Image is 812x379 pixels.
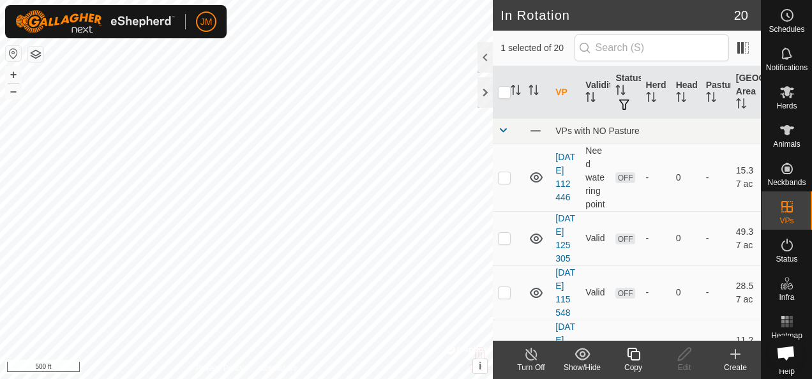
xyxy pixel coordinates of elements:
th: Validity [580,66,610,119]
p-sorticon: Activate to sort [615,87,626,97]
input: Search (S) [575,34,729,61]
span: Neckbands [767,179,806,186]
span: JM [200,15,213,29]
a: [DATE] 115548 [555,267,575,318]
td: 0 [671,265,701,320]
div: - [646,286,666,299]
div: - [646,171,666,184]
span: VPs [779,217,793,225]
div: Turn Off [506,362,557,373]
div: VPs with NO Pasture [555,126,756,136]
p-sorticon: Activate to sort [676,94,686,104]
button: i [473,359,487,373]
td: 28.57 ac [731,265,761,320]
div: - [646,232,666,245]
span: OFF [615,288,635,299]
span: Schedules [769,26,804,33]
td: 0 [671,320,701,374]
div: Open chat [769,336,803,370]
img: Gallagher Logo [15,10,175,33]
p-sorticon: Activate to sort [529,87,539,97]
td: Valid [580,320,610,374]
th: Head [671,66,701,119]
td: - [701,265,731,320]
a: [DATE] 125305 [555,213,575,264]
div: Create [710,362,761,373]
div: Show/Hide [557,362,608,373]
td: - [701,320,731,374]
a: Contact Us [259,362,297,374]
button: Reset Map [6,46,21,61]
p-sorticon: Activate to sort [706,94,716,104]
td: 15.37 ac [731,144,761,211]
td: 0 [671,211,701,265]
td: Valid [580,265,610,320]
th: Status [610,66,640,119]
span: 1 selected of 20 [500,41,574,55]
span: OFF [615,234,635,244]
p-sorticon: Activate to sort [736,100,746,110]
td: 11.29 ac [731,320,761,374]
p-sorticon: Activate to sort [585,94,596,104]
button: – [6,84,21,99]
span: Infra [779,294,794,301]
span: OFF [615,172,635,183]
span: Herds [776,102,797,110]
td: 49.37 ac [731,211,761,265]
td: Valid [580,211,610,265]
button: Map Layers [28,47,43,62]
th: Herd [641,66,671,119]
span: Heatmap [771,332,802,339]
span: Animals [773,140,801,148]
td: - [701,144,731,211]
th: Pasture [701,66,731,119]
div: Copy [608,362,659,373]
span: Notifications [766,64,808,71]
span: Status [776,255,797,263]
div: Edit [659,362,710,373]
a: [DATE] 231644 [555,322,575,372]
th: VP [550,66,580,119]
h2: In Rotation [500,8,734,23]
th: [GEOGRAPHIC_DATA] Area [731,66,761,119]
td: Need watering point [580,144,610,211]
td: 0 [671,144,701,211]
div: - [646,340,666,353]
a: [DATE] 112446 [555,152,575,202]
p-sorticon: Activate to sort [511,87,521,97]
button: + [6,67,21,82]
td: - [701,211,731,265]
span: i [479,360,481,371]
span: 20 [734,6,748,25]
a: Privacy Policy [196,362,244,374]
p-sorticon: Activate to sort [646,94,656,104]
span: Help [779,368,795,375]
